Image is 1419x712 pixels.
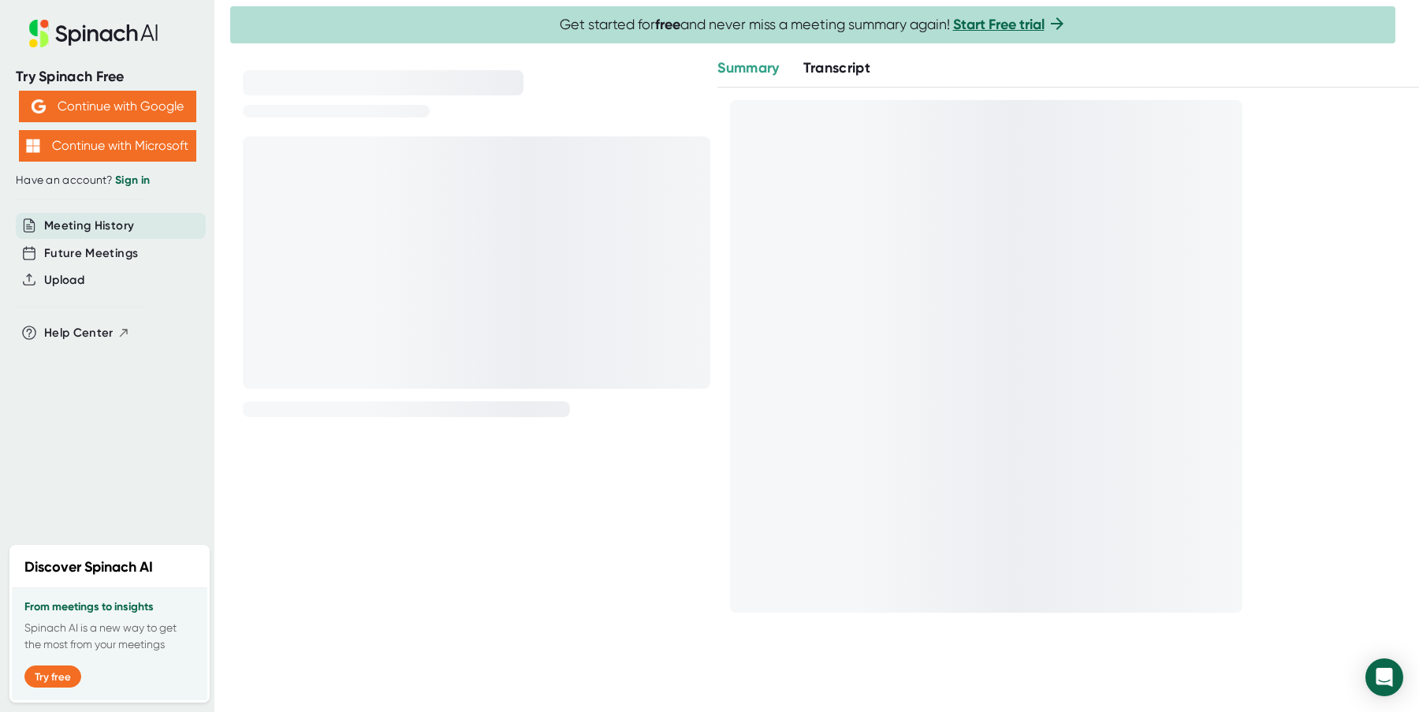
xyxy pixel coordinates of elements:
b: free [655,16,680,33]
button: Future Meetings [44,244,138,263]
span: Get started for and never miss a meeting summary again! [560,16,1067,34]
button: Help Center [44,324,130,342]
button: Summary [717,58,779,79]
button: Transcript [803,58,871,79]
button: Upload [44,271,84,289]
div: Open Intercom Messenger [1365,658,1403,696]
div: Have an account? [16,173,199,188]
span: Transcript [803,59,871,76]
button: Try free [24,665,81,688]
button: Meeting History [44,217,134,235]
h3: From meetings to insights [24,601,195,613]
span: Summary [717,59,779,76]
h2: Discover Spinach AI [24,557,153,578]
img: Aehbyd4JwY73AAAAAElFTkSuQmCC [32,99,46,114]
span: Help Center [44,324,114,342]
a: Start Free trial [953,16,1045,33]
p: Spinach AI is a new way to get the most from your meetings [24,620,195,653]
a: Sign in [115,173,150,187]
button: Continue with Microsoft [19,130,196,162]
div: Try Spinach Free [16,68,199,86]
button: Continue with Google [19,91,196,122]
